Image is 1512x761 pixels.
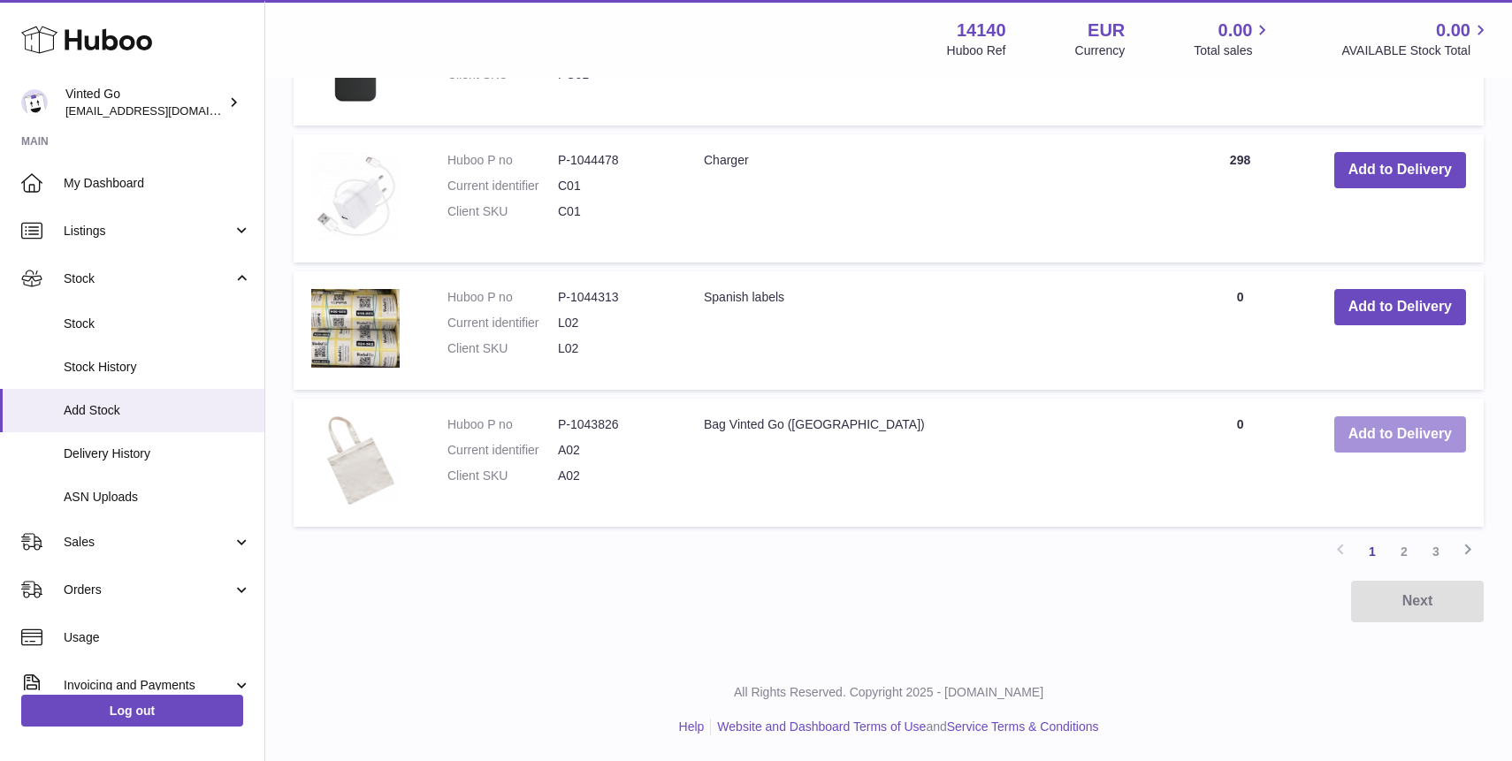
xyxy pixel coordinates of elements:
span: 0.00 [1436,19,1470,42]
dt: Huboo P no [447,289,558,306]
div: Currency [1075,42,1126,59]
td: 298 [1164,134,1316,263]
span: Total sales [1194,42,1272,59]
dt: Client SKU [447,203,558,220]
td: 0 [1164,399,1316,527]
div: Huboo Ref [947,42,1006,59]
button: Add to Delivery [1334,289,1466,325]
a: Website and Dashboard Terms of Use [717,719,926,734]
a: 2 [1388,536,1420,567]
strong: 14140 [957,19,1006,42]
div: Vinted Go [65,86,225,119]
img: Bag Vinted Go (Spain) [311,416,400,505]
span: ASN Uploads [64,489,251,506]
button: Add to Delivery [1334,152,1466,188]
td: Charger [686,134,1164,263]
dd: L02 [558,340,668,357]
dd: C01 [558,203,668,220]
img: Spanish labels [311,289,400,368]
span: Sales [64,534,233,551]
td: 0 [1164,271,1316,390]
span: Invoicing and Payments [64,677,233,694]
p: All Rights Reserved. Copyright 2025 - [DOMAIN_NAME] [279,684,1498,701]
dd: L02 [558,315,668,331]
li: and [711,719,1098,735]
span: Stock [64,316,251,332]
dt: Huboo P no [447,152,558,169]
span: Add Stock [64,402,251,419]
dd: C01 [558,178,668,194]
img: Charger [311,152,400,240]
span: Stock [64,270,233,287]
a: 0.00 Total sales [1194,19,1272,59]
dt: Huboo P no [447,416,558,433]
dd: P-1044478 [558,152,668,169]
dt: Current identifier [447,442,558,459]
img: giedre.bartusyte@vinted.com [21,89,48,116]
a: 1 [1356,536,1388,567]
span: My Dashboard [64,175,251,192]
span: Stock History [64,359,251,376]
a: Service Terms & Conditions [947,719,1099,734]
dt: Client SKU [447,468,558,484]
dt: Current identifier [447,178,558,194]
span: [EMAIL_ADDRESS][DOMAIN_NAME] [65,103,260,118]
dd: P-1043826 [558,416,668,433]
a: Help [679,719,705,734]
dd: P-1044313 [558,289,668,306]
span: 0.00 [1218,19,1253,42]
td: Bag Vinted Go ([GEOGRAPHIC_DATA]) [686,399,1164,527]
dt: Current identifier [447,315,558,331]
td: Spanish labels [686,271,1164,390]
span: Delivery History [64,445,251,462]
button: Add to Delivery [1334,416,1466,453]
dd: A02 [558,442,668,459]
a: Log out [21,695,243,727]
strong: EUR [1088,19,1125,42]
a: 0.00 AVAILABLE Stock Total [1341,19,1491,59]
span: AVAILABLE Stock Total [1341,42,1491,59]
dt: Client SKU [447,340,558,357]
dd: A02 [558,468,668,484]
span: Orders [64,582,233,598]
span: Usage [64,629,251,646]
span: Listings [64,223,233,240]
a: 3 [1420,536,1452,567]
